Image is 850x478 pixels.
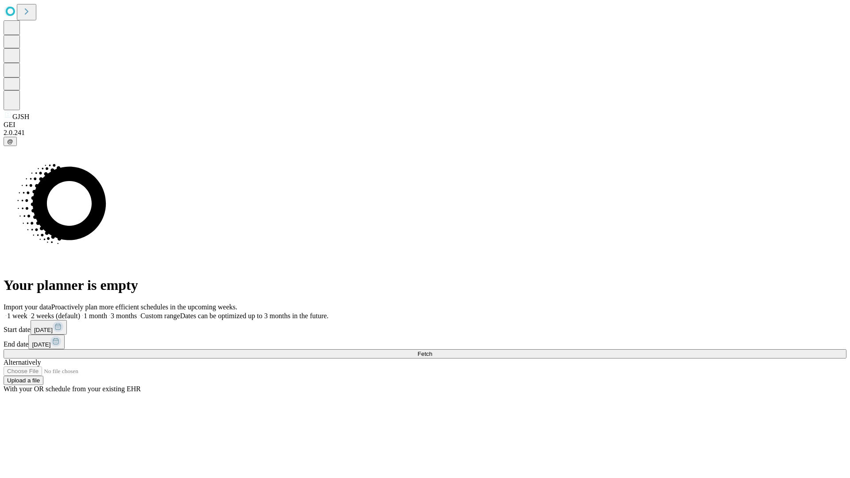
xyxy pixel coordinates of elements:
button: [DATE] [31,320,67,335]
div: Start date [4,320,846,335]
div: 2.0.241 [4,129,846,137]
span: Import your data [4,303,51,311]
span: Proactively plan more efficient schedules in the upcoming weeks. [51,303,237,311]
span: Alternatively [4,358,41,366]
span: [DATE] [34,327,53,333]
div: End date [4,335,846,349]
span: [DATE] [32,341,50,348]
span: Fetch [417,351,432,357]
span: 3 months [111,312,137,320]
span: @ [7,138,13,145]
span: 1 month [84,312,107,320]
button: [DATE] [28,335,65,349]
span: GJSH [12,113,29,120]
div: GEI [4,121,846,129]
span: Dates can be optimized up to 3 months in the future. [180,312,328,320]
span: 1 week [7,312,27,320]
button: Fetch [4,349,846,358]
h1: Your planner is empty [4,277,846,293]
button: @ [4,137,17,146]
button: Upload a file [4,376,43,385]
span: With your OR schedule from your existing EHR [4,385,141,393]
span: Custom range [140,312,180,320]
span: 2 weeks (default) [31,312,80,320]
